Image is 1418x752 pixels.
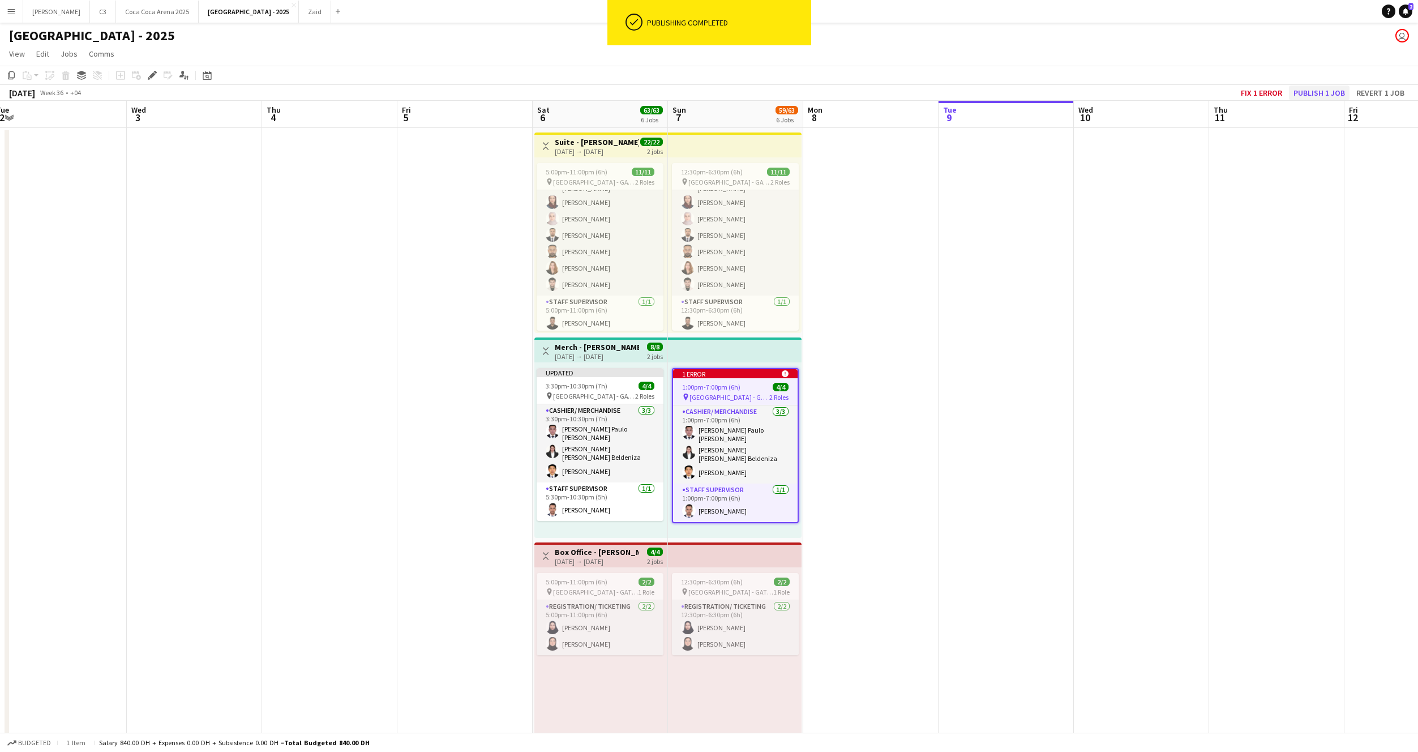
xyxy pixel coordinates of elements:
[647,18,807,28] div: Publishing completed
[90,1,116,23] button: C3
[682,383,740,391] span: 1:00pm-7:00pm (6h)
[9,49,25,59] span: View
[671,111,686,124] span: 7
[808,105,822,115] span: Mon
[770,178,790,186] span: 2 Roles
[672,163,799,331] div: 12:30pm-6:30pm (6h)11/11 [GEOGRAPHIC_DATA] - GATE 72 Roles[PERSON_NAME][PERSON_NAME] [PERSON_NAME...
[673,369,798,378] div: 1 error
[89,49,114,59] span: Comms
[635,392,654,400] span: 2 Roles
[647,548,663,556] span: 4/4
[689,393,769,401] span: [GEOGRAPHIC_DATA] - GATE 7
[9,27,175,44] h1: [GEOGRAPHIC_DATA] - 2025
[1349,105,1358,115] span: Fri
[555,547,639,557] h3: Box Office - [PERSON_NAME]
[199,1,299,23] button: [GEOGRAPHIC_DATA] - 2025
[1212,111,1228,124] span: 11
[672,368,799,523] app-job-card: 1 error 1:00pm-7:00pm (6h)4/4 [GEOGRAPHIC_DATA] - GATE 72 RolesCashier/ Merchandise3/31:00pm-7:00...
[688,178,770,186] span: [GEOGRAPHIC_DATA] - GATE 7
[553,392,635,400] span: [GEOGRAPHIC_DATA] - GATE 7
[1078,105,1093,115] span: Wed
[299,1,331,23] button: Zaid
[806,111,822,124] span: 8
[265,111,281,124] span: 4
[941,111,957,124] span: 9
[402,105,411,115] span: Fri
[672,106,799,296] app-card-role: [PERSON_NAME][PERSON_NAME] [PERSON_NAME][PERSON_NAME][PERSON_NAME][PERSON_NAME][PERSON_NAME][PERS...
[1236,86,1287,100] button: Fix 1 error
[5,46,29,61] a: View
[681,168,743,176] span: 12:30pm-6:30pm (6h)
[673,484,798,522] app-card-role: Staff Supervisor1/11:00pm-7:00pm (6h)[PERSON_NAME]
[632,168,654,176] span: 11/11
[1347,111,1358,124] span: 12
[555,147,639,156] div: [DATE] → [DATE]
[99,738,370,747] div: Salary 840.00 DH + Expenses 0.00 DH + Subsistence 0.00 DH =
[1214,105,1228,115] span: Thu
[555,557,639,566] div: [DATE] → [DATE]
[640,106,663,114] span: 63/63
[61,49,78,59] span: Jobs
[639,382,654,390] span: 4/4
[537,105,550,115] span: Sat
[56,46,82,61] a: Jobs
[6,737,53,749] button: Budgeted
[400,111,411,124] span: 5
[767,168,790,176] span: 11/11
[641,116,662,124] div: 6 Jobs
[673,405,798,484] app-card-role: Cashier/ Merchandise3/31:00pm-7:00pm (6h)[PERSON_NAME] Paulo [PERSON_NAME][PERSON_NAME] [PERSON_N...
[546,168,607,176] span: 5:00pm-11:00pm (6h)
[640,138,663,146] span: 22/22
[62,738,89,747] span: 1 item
[267,105,281,115] span: Thu
[555,352,639,361] div: [DATE] → [DATE]
[647,351,663,361] div: 2 jobs
[672,296,799,334] app-card-role: Staff Supervisor1/112:30pm-6:30pm (6h)[PERSON_NAME]
[1289,86,1350,100] button: Publish 1 job
[1399,5,1412,18] a: 2
[84,46,119,61] a: Comms
[647,146,663,156] div: 2 jobs
[131,105,146,115] span: Wed
[647,556,663,566] div: 2 jobs
[130,111,146,124] span: 3
[546,382,607,390] span: 3:30pm-10:30pm (7h)
[555,342,639,352] h3: Merch - [PERSON_NAME]
[9,87,35,99] div: [DATE]
[1395,29,1409,42] app-user-avatar: Marisol Pestano
[36,49,49,59] span: Edit
[776,106,798,114] span: 59/63
[23,1,90,23] button: [PERSON_NAME]
[776,116,798,124] div: 6 Jobs
[553,588,638,596] span: [GEOGRAPHIC_DATA] - GATE 7
[672,105,686,115] span: Sun
[537,404,663,482] app-card-role: Cashier/ Merchandise3/33:30pm-10:30pm (7h)[PERSON_NAME] Paulo [PERSON_NAME][PERSON_NAME] [PERSON_...
[638,588,654,596] span: 1 Role
[672,573,799,655] app-job-card: 12:30pm-6:30pm (6h)2/2 [GEOGRAPHIC_DATA] - GATE 71 RoleRegistration/ Ticketing2/212:30pm-6:30pm (...
[18,739,51,747] span: Budgeted
[537,163,663,331] app-job-card: 5:00pm-11:00pm (6h)11/11 [GEOGRAPHIC_DATA] - GATE 72 Roles[PERSON_NAME][PERSON_NAME] [PERSON_NAME...
[769,393,789,401] span: 2 Roles
[116,1,199,23] button: Coca Coca Arena 2025
[537,368,663,521] app-job-card: Updated3:30pm-10:30pm (7h)4/4 [GEOGRAPHIC_DATA] - GATE 72 RolesCashier/ Merchandise3/33:30pm-10:3...
[773,383,789,391] span: 4/4
[647,343,663,351] span: 8/8
[681,578,743,586] span: 12:30pm-6:30pm (6h)
[37,88,66,97] span: Week 36
[688,588,773,596] span: [GEOGRAPHIC_DATA] - GATE 7
[537,106,663,296] app-card-role: [PERSON_NAME][PERSON_NAME] [PERSON_NAME][PERSON_NAME][PERSON_NAME][PERSON_NAME][PERSON_NAME][PERS...
[70,88,81,97] div: +04
[537,573,663,655] app-job-card: 5:00pm-11:00pm (6h)2/2 [GEOGRAPHIC_DATA] - GATE 71 RoleRegistration/ Ticketing2/25:00pm-11:00pm (...
[774,578,790,586] span: 2/2
[1077,111,1093,124] span: 10
[639,578,654,586] span: 2/2
[537,368,663,377] div: Updated
[553,178,635,186] span: [GEOGRAPHIC_DATA] - GATE 7
[943,105,957,115] span: Tue
[537,482,663,521] app-card-role: Staff Supervisor1/15:30pm-10:30pm (5h)[PERSON_NAME]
